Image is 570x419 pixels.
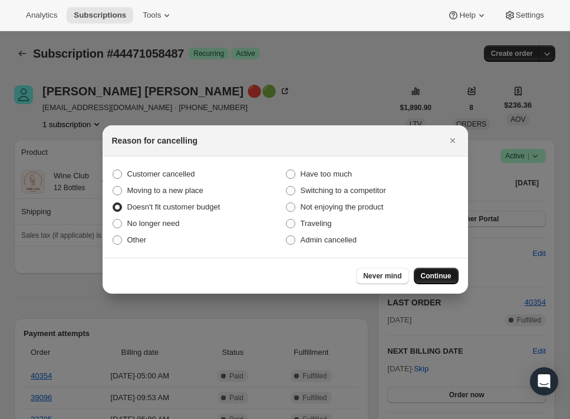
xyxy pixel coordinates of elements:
[127,186,203,195] span: Moving to a new place
[26,11,57,20] span: Analytics
[112,135,197,147] h2: Reason for cancelling
[414,268,459,284] button: Continue
[497,7,551,24] button: Settings
[301,169,352,178] span: Have too much
[127,169,195,178] span: Customer cancelled
[301,219,332,228] span: Traveling
[356,268,408,284] button: Never mind
[516,11,544,20] span: Settings
[421,271,452,281] span: Continue
[74,11,126,20] span: Subscriptions
[440,7,494,24] button: Help
[67,7,133,24] button: Subscriptions
[127,219,180,228] span: No longer need
[301,235,357,244] span: Admin cancelled
[143,11,161,20] span: Tools
[363,271,401,281] span: Never mind
[459,11,475,20] span: Help
[127,235,147,244] span: Other
[530,367,558,395] div: Open Intercom Messenger
[444,132,461,149] button: Close
[301,202,384,211] span: Not enjoying the product
[301,186,386,195] span: Switching to a competitor
[127,202,220,211] span: Doesn't fit customer budget
[136,7,180,24] button: Tools
[19,7,64,24] button: Analytics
